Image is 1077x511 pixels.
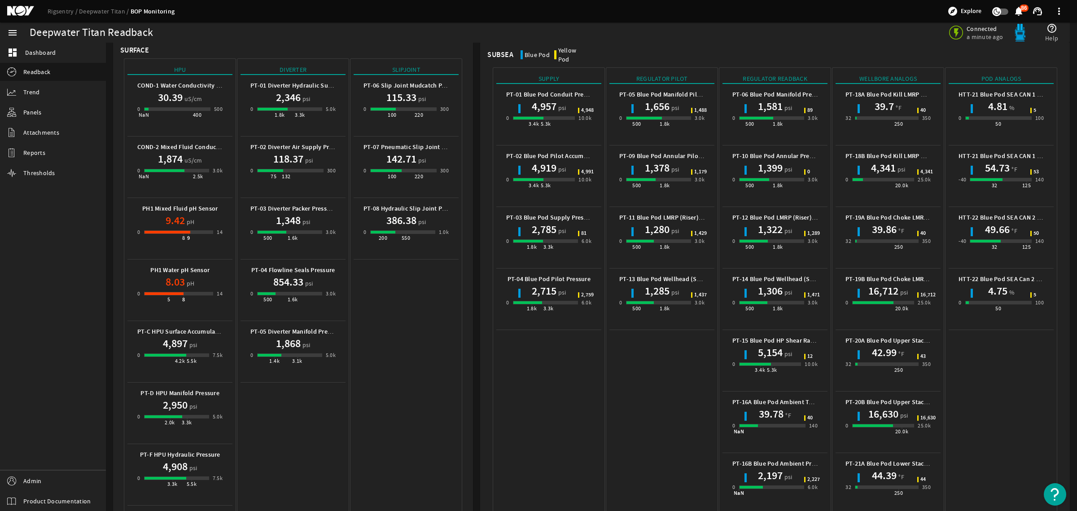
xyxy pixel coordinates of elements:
h1: 1,285 [645,284,670,298]
div: 0 [506,298,509,307]
span: 1,471 [807,292,820,298]
span: 1,429 [694,231,707,236]
span: 1,437 [694,292,707,298]
span: pH [185,279,195,288]
span: psi [670,103,679,112]
span: Readback [23,67,50,76]
span: psi [896,165,906,174]
div: 0 [619,114,622,123]
div: 5 [167,295,170,304]
b: PT-06 Slip Joint Mudcatch Packer Pressure [363,81,482,90]
mat-icon: support_agent [1032,6,1043,17]
div: Regulator Pilot [609,74,714,84]
div: 3.0k [808,237,818,246]
div: 0 [250,289,253,298]
span: uS/cm [183,156,202,165]
span: Dashboard [25,48,56,57]
span: psi [556,226,566,235]
h1: 1,306 [758,284,783,298]
div: 200 [379,233,387,242]
div: 500 [632,304,641,313]
h1: 39.7 [875,99,894,114]
div: 9 [187,233,190,242]
b: PT-07 Pneumatic Slip Joint Pressure [363,143,466,151]
h1: 118.37 [273,152,303,166]
div: 1.8k [660,181,670,190]
a: Rigsentry [48,7,79,15]
span: °F [897,349,904,358]
h1: 30.39 [158,90,183,105]
b: PT-15 Blue Pod HP Shear Ram Pressure [732,336,841,345]
a: BOP Monitoring [131,7,175,16]
span: psi [303,279,313,288]
div: 3.0k [326,289,336,298]
div: 0 [506,175,509,184]
div: 500 [745,304,754,313]
b: PH1 Mixed Fluid pH Sensor [142,204,218,213]
h1: 4,341 [871,161,896,175]
b: PT-19B Blue Pod Choke LMRP Wellbore Pressure [845,275,980,283]
div: 5.0k [326,351,336,360]
div: 3.0k [808,114,818,123]
h1: 1,322 [758,222,783,237]
div: 3.4k [529,181,539,190]
div: 75 [271,172,276,181]
span: uS/cm [183,94,202,103]
h1: 39.86 [872,222,897,237]
div: 0 [619,298,622,307]
span: psi [188,340,197,349]
h1: 1,874 [158,152,183,166]
div: 0 [137,289,140,298]
span: Trend [23,88,39,97]
span: 40 [920,108,926,113]
h1: 1,656 [645,99,670,114]
span: 4,948 [581,108,594,113]
div: 10.0k [578,114,591,123]
div: 100 [1035,298,1044,307]
div: 500 [214,105,223,114]
span: 53 [1033,169,1039,175]
div: 5.3k [767,366,777,374]
span: psi [416,156,426,165]
b: PT-12 Blue Pod LMRP (Riser) Connector Regulator Pressure [732,213,897,222]
div: Blue Pod [525,50,550,59]
div: 500 [745,119,754,128]
div: 3.4k [529,119,539,128]
div: 3.1k [292,357,302,366]
div: 300 [440,166,449,175]
b: PH1 Water pH Sensor [150,266,210,274]
div: 3.3k [295,110,305,119]
span: psi [783,226,792,235]
span: psi [556,165,566,174]
div: 125 [1022,242,1031,251]
span: pH [185,217,195,226]
div: 20.0k [895,181,908,190]
span: psi [303,156,313,165]
div: 10.0k [578,175,591,184]
span: 12 [807,354,813,359]
span: psi [783,103,792,112]
div: 3.0k [213,166,223,175]
div: 1.8k [527,242,537,251]
div: 3.3k [543,242,554,251]
span: psi [556,103,566,112]
div: 550 [402,233,410,242]
span: 89 [807,108,813,113]
div: 32 [992,242,998,251]
h1: 2,346 [276,90,301,105]
div: 220 [415,110,423,119]
span: psi [670,288,679,297]
b: COND-1 Water Conductivity Sensor [137,81,236,90]
h1: 54.73 [985,161,1010,175]
span: 1,179 [694,169,707,175]
b: PT-05 Blue Pod Manifold Pilot Pressure [619,90,729,99]
h1: 9.42 [166,213,185,228]
b: PT-18B Blue Pod Kill LMRP Wellbore Pressure [845,152,972,160]
div: Surface [120,46,149,55]
span: Connected [967,25,1005,33]
mat-icon: explore [947,6,958,17]
div: 0 [619,237,622,246]
div: 140 [1035,175,1044,184]
b: PT-01 Blue Pod Conduit Pressure [506,90,599,99]
b: HTT-22 Blue Pod SEA CAN 2 Temperature [959,213,1073,222]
